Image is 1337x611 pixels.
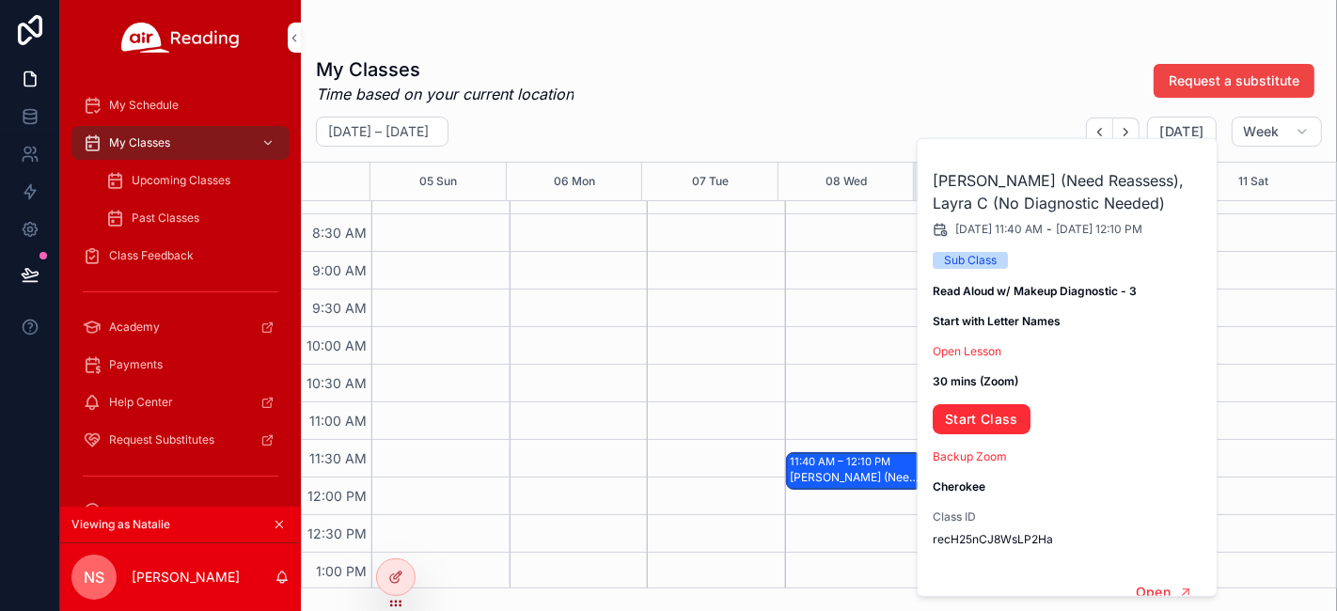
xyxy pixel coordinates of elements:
button: Request a substitute [1154,64,1314,98]
p: [PERSON_NAME] [132,568,240,587]
span: Help Center [109,395,173,410]
div: 11:40 AM – 12:10 PM [790,454,895,469]
h1: My Classes [316,56,574,83]
button: 05 Sun [419,163,457,200]
strong: Read Aloud w/ Makeup Diagnostic - 3 [933,284,1137,298]
img: App logo [121,23,240,53]
span: Class Feedback [109,248,194,263]
a: Payments [71,348,290,382]
span: 8:00 AM [307,187,371,203]
a: Start Class [933,404,1030,434]
span: recH25nCJ8WsLP2Ha [933,531,1203,546]
span: 12:30 PM [303,525,371,541]
span: 11:00 AM [305,413,371,429]
span: [DATE] 12:10 PM [1056,222,1142,237]
span: My Schedule [109,98,179,113]
span: Open [1135,583,1170,600]
div: Sub Class [944,252,997,269]
span: 9:00 AM [307,262,371,278]
span: 9:30 AM [307,300,371,316]
span: - [1046,222,1052,237]
span: Academy [109,320,160,335]
div: scrollable content [60,75,301,507]
a: Help Center [71,385,290,419]
button: [DATE] [1147,117,1216,147]
div: [PERSON_NAME] (Need Reassess), Layra C (No Diagnostic Needed) [790,470,921,485]
a: Request Substitutes [71,423,290,457]
div: 11:40 AM – 12:10 PM[PERSON_NAME] (Need Reassess), Layra C (No Diagnostic Needed) [787,453,922,489]
span: Viewing as Natalie [71,517,170,532]
button: 07 Tue [692,163,729,200]
span: 8:30 AM [307,225,371,241]
button: 11 Sat [1238,163,1268,200]
span: My Classes [109,135,170,150]
span: Request a substitute [1169,71,1299,90]
button: 08 Wed [826,163,867,200]
span: 11:30 AM [305,450,371,466]
button: Next [1113,117,1140,147]
h2: [PERSON_NAME] (Need Reassess), Layra C (No Diagnostic Needed) [933,169,1203,214]
a: My Schedule [71,88,290,122]
span: Past Classes [132,211,199,226]
span: 1:00 PM [311,563,371,579]
span: [DATE] [1159,123,1203,140]
span: Payments [109,357,163,372]
a: Open Lesson [933,344,1001,358]
h2: [DATE] – [DATE] [328,122,429,141]
strong: Start with Letter Names [933,314,1061,328]
span: 10:00 AM [302,337,371,353]
span: 12:00 PM [303,488,371,504]
a: Backup Zoom [933,448,1007,462]
strong: Cherokee [933,478,985,493]
a: Class Feedback [71,239,290,273]
a: My Classes [71,126,290,160]
span: Week [1244,123,1280,140]
strong: 30 mins (Zoom) [933,374,1018,388]
span: Request Substitutes [109,432,214,447]
span: Upcoming Classes [132,173,230,188]
button: Week [1232,117,1322,147]
span: [DATE] 11:40 AM [955,222,1043,237]
a: Account [71,494,290,528]
a: Past Classes [94,201,290,235]
span: Class ID [933,509,1203,524]
button: Open [1123,576,1204,607]
button: 06 Mon [554,163,595,200]
em: Time based on your current location [316,83,574,105]
span: NS [84,566,104,588]
a: Upcoming Classes [94,164,290,197]
button: Back [1086,117,1113,147]
span: Account [109,504,153,519]
span: 10:30 AM [302,375,371,391]
a: Academy [71,310,290,344]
